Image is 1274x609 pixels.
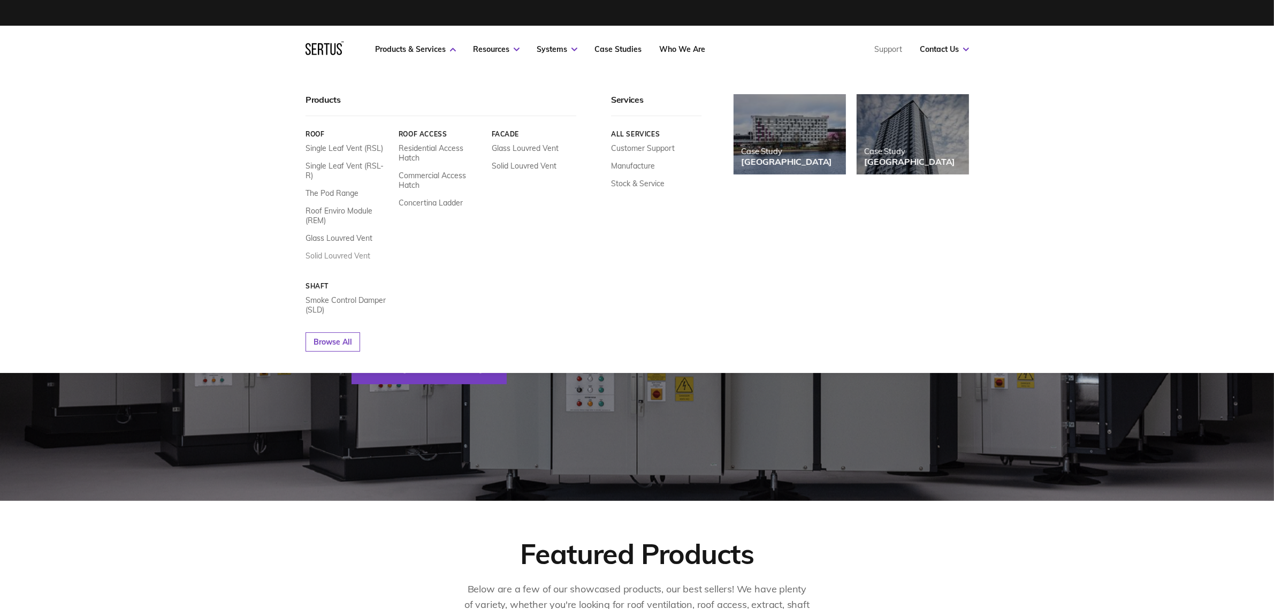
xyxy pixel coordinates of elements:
[474,44,520,54] a: Resources
[306,282,391,290] a: Shaft
[920,44,969,54] a: Contact Us
[306,161,391,180] a: Single Leaf Vent (RSL-R)
[306,295,391,315] a: Smoke Control Damper (SLD)
[306,188,358,198] a: The Pod Range
[611,130,701,138] a: All services
[611,161,655,171] a: Manufacture
[660,44,706,54] a: Who We Are
[398,171,483,190] a: Commercial Access Hatch
[398,130,483,138] a: Roof Access
[611,179,665,188] a: Stock & Service
[857,94,969,174] a: Case Study[GEOGRAPHIC_DATA]
[864,146,955,156] div: Case Study
[306,332,360,352] a: Browse All
[520,536,753,571] div: Featured Products
[491,161,556,171] a: Solid Louvred Vent
[741,156,832,167] div: [GEOGRAPHIC_DATA]
[398,198,462,208] a: Concertina Ladder
[306,94,576,116] div: Products
[306,233,372,243] a: Glass Louvred Vent
[537,44,577,54] a: Systems
[734,94,846,174] a: Case Study[GEOGRAPHIC_DATA]
[306,130,391,138] a: Roof
[864,156,955,167] div: [GEOGRAPHIC_DATA]
[491,143,558,153] a: Glass Louvred Vent
[875,44,903,54] a: Support
[1082,486,1274,609] iframe: Chat Widget
[611,94,701,116] div: Services
[491,130,576,138] a: Facade
[741,146,832,156] div: Case Study
[611,143,675,153] a: Customer Support
[595,44,642,54] a: Case Studies
[306,143,383,153] a: Single Leaf Vent (RSL)
[398,143,483,163] a: Residential Access Hatch
[376,44,456,54] a: Products & Services
[306,206,391,225] a: Roof Enviro Module (REM)
[306,251,370,261] a: Solid Louvred Vent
